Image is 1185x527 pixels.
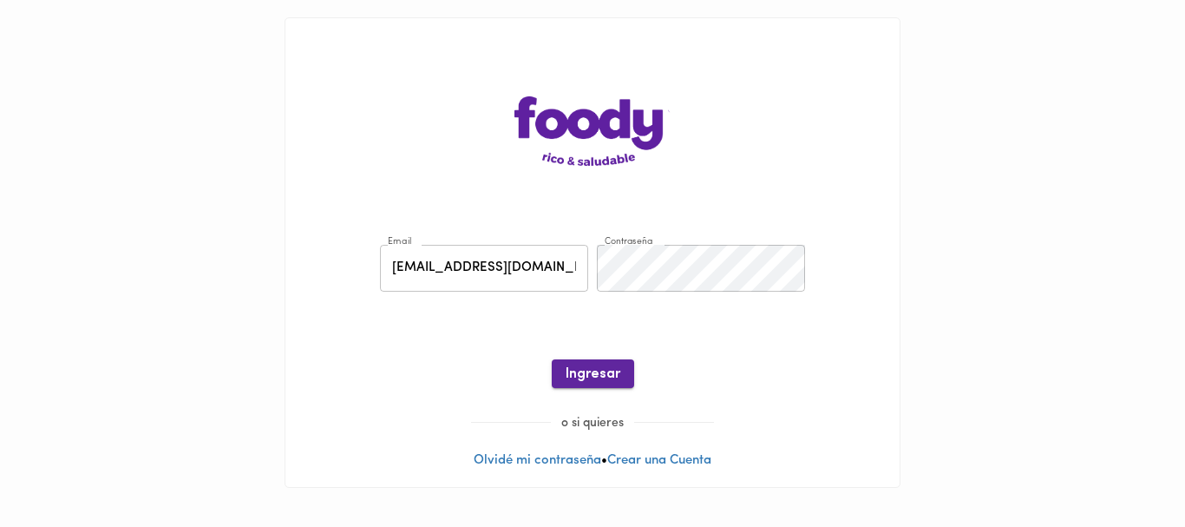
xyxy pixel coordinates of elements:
[380,245,588,293] input: pepitoperez@gmail.com
[1084,426,1168,510] iframe: Messagebird Livechat Widget
[474,454,601,467] a: Olvidé mi contraseña
[566,366,620,383] span: Ingresar
[551,417,634,430] span: o si quieres
[552,359,634,388] button: Ingresar
[285,18,900,487] div: •
[607,454,711,467] a: Crear una Cuenta
[514,96,671,166] img: logo-main-page.png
